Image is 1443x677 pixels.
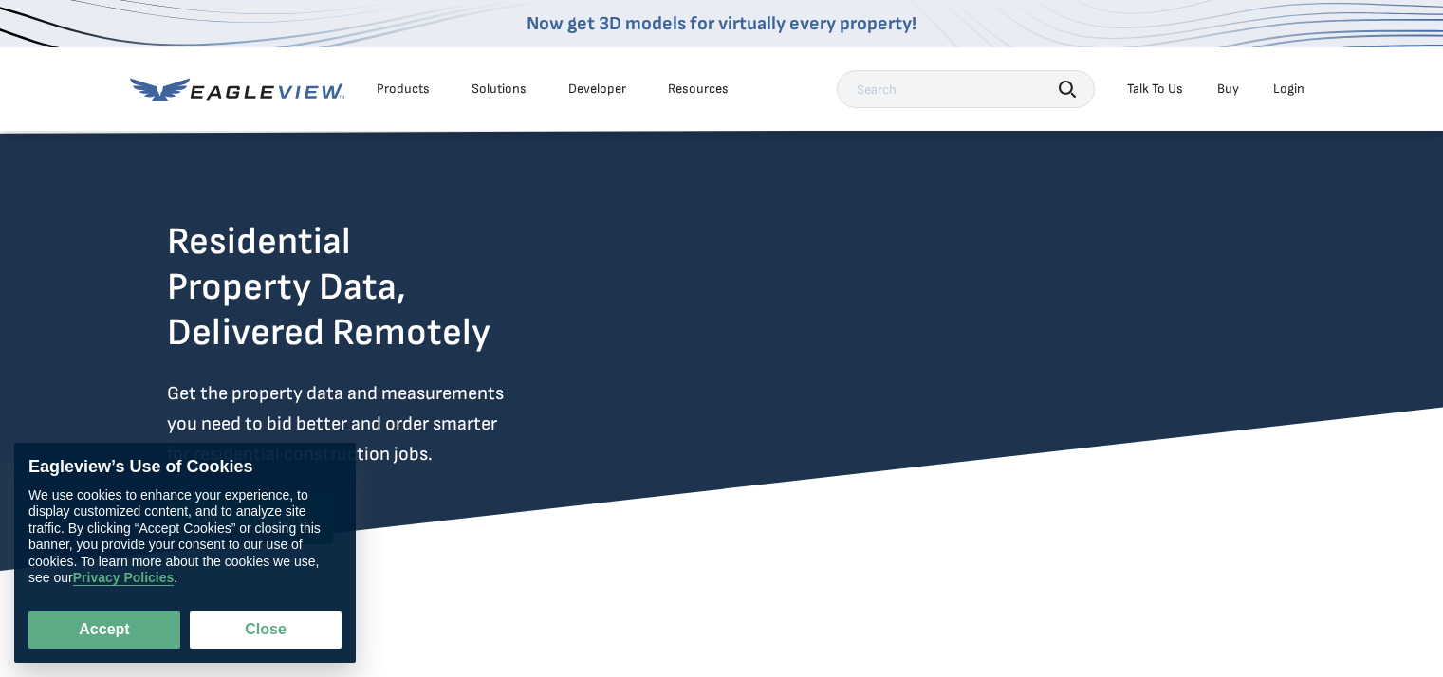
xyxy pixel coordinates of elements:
a: Buy [1217,81,1239,98]
a: Privacy Policies [73,571,175,587]
div: We use cookies to enhance your experience, to display customized content, and to analyze site tra... [28,487,342,587]
button: Close [190,611,342,649]
a: Developer [568,81,626,98]
p: Get the property data and measurements you need to bid better and order smarter for residential c... [167,378,583,469]
div: Resources [668,81,729,98]
a: Now get 3D models for virtually every property! [527,12,916,35]
div: Login [1273,81,1304,98]
input: Search [837,70,1095,108]
div: Products [377,81,430,98]
div: Eagleview’s Use of Cookies [28,457,342,478]
h2: Residential Property Data, Delivered Remotely [167,219,490,356]
button: Accept [28,611,180,649]
div: Talk To Us [1127,81,1183,98]
div: Solutions [472,81,527,98]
